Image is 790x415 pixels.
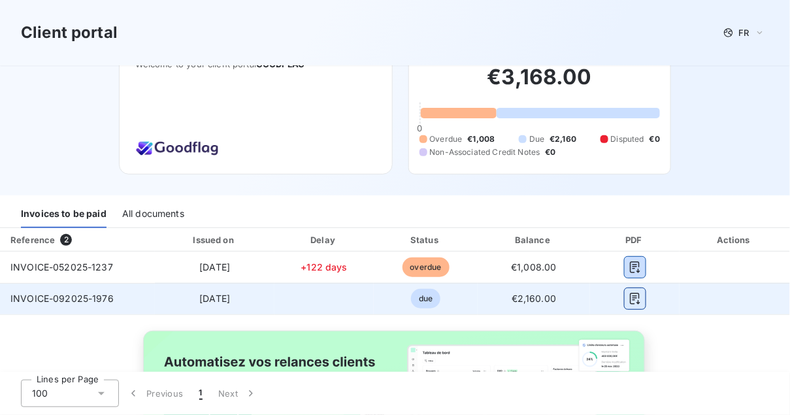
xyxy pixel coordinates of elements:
[430,146,540,158] span: Non-Associated Credit Notes
[135,135,219,158] img: Company logo
[199,387,203,400] span: 1
[529,133,544,145] span: Due
[480,233,588,246] div: Balance
[511,261,556,273] span: €1,008.00
[21,201,107,228] div: Invoices to be paid
[10,235,55,245] div: Reference
[546,146,556,158] span: €0
[430,133,463,145] span: Overdue
[739,27,749,38] span: FR
[611,133,644,145] span: Disputed
[199,261,230,273] span: [DATE]
[550,133,576,145] span: €2,160
[21,21,118,44] h3: Client portal
[10,261,113,273] span: INVOICE-052025-1237
[468,133,495,145] span: €1,008
[60,234,72,246] span: 2
[199,293,230,304] span: [DATE]
[277,233,371,246] div: Delay
[32,387,48,400] span: 100
[210,380,265,407] button: Next
[301,261,348,273] span: +122 days
[682,233,787,246] div: Actions
[122,201,184,228] div: All documents
[403,257,450,277] span: overdue
[420,64,661,103] h2: €3,168.00
[411,289,440,308] span: due
[10,293,114,304] span: INVOICE-092025-1976
[593,233,677,246] div: PDF
[512,293,556,304] span: €2,160.00
[191,380,210,407] button: 1
[157,233,272,246] div: Issued on
[417,123,422,133] span: 0
[119,380,191,407] button: Previous
[376,233,475,246] div: Status
[650,133,660,145] span: €0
